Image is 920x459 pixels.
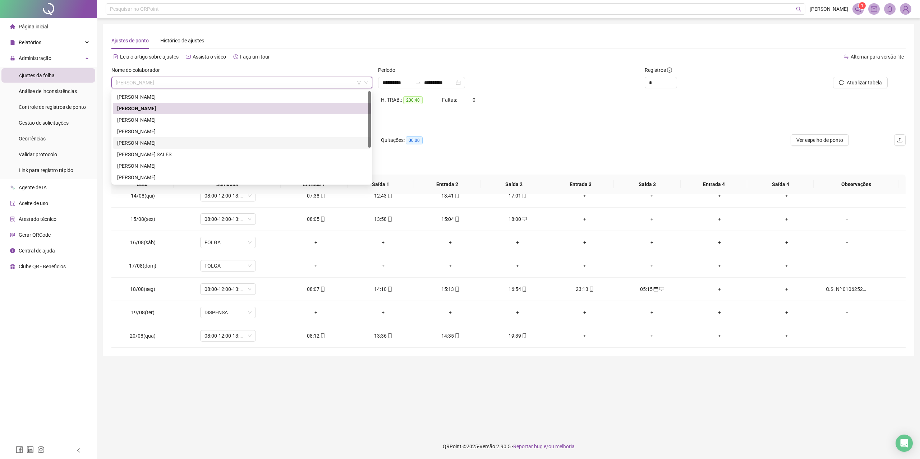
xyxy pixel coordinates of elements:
div: JOAO PAULO PEREIRA DOS SANTOS [113,172,371,183]
div: + [557,332,613,340]
div: + [288,238,344,246]
span: Clube QR - Beneficios [19,264,66,269]
span: notification [855,6,861,12]
span: youtube [186,54,191,59]
span: Faça um tour [240,54,270,60]
span: desktop [658,287,664,292]
span: mobile [454,217,460,222]
div: + [557,215,613,223]
span: mobile [521,287,527,292]
div: + [691,285,747,293]
span: gift [10,264,15,269]
div: + [557,238,613,246]
span: upload [897,137,903,143]
div: + [691,309,747,316]
span: Gerar QRCode [19,232,51,238]
span: Gestão de solicitações [19,120,69,126]
div: [PERSON_NAME] SALES [117,150,367,158]
th: Saída 2 [480,175,547,194]
span: 08:00-12:00-13:12-18:00 [204,214,252,224]
div: + [759,332,814,340]
div: + [624,192,680,200]
span: mobile [319,193,325,198]
span: home [10,24,15,29]
div: - [826,238,868,246]
div: 05:15 [624,285,680,293]
div: - [826,215,868,223]
span: 200:40 [403,96,423,104]
div: + [423,238,478,246]
span: Observações [819,180,893,188]
div: 12:43 [355,192,411,200]
label: Nome do colaborador [111,66,165,74]
div: + [288,262,344,270]
div: 23:13 [557,285,613,293]
div: 13:36 [355,332,411,340]
div: + [624,238,680,246]
span: mobile [319,287,325,292]
span: 0 [473,97,475,103]
div: 13:41 [423,192,478,200]
div: [PERSON_NAME] [117,128,367,135]
div: 08:05 [288,215,344,223]
div: + [759,215,814,223]
span: swap-right [415,80,421,85]
div: + [691,262,747,270]
div: 15:04 [423,215,478,223]
span: Assista o vídeo [193,54,226,60]
span: DISPENSA [204,307,252,318]
div: + [288,309,344,316]
div: DEJOFERSON DE SOUSA SILVA [113,114,371,126]
div: - [826,192,868,200]
span: Ver espelho de ponto [796,136,843,144]
div: FELIPE DA SILVA MOREIRA SOARES [113,137,371,149]
span: 17/08(dom) [129,263,156,269]
th: Entrada 2 [414,175,480,194]
span: Reportar bug e/ou melhoria [513,444,575,449]
div: + [624,215,680,223]
th: Entrada 4 [681,175,747,194]
span: mobile [387,193,392,198]
div: [PERSON_NAME] [117,173,367,181]
div: + [759,192,814,200]
th: Saída 3 [614,175,680,194]
th: Saída 1 [348,175,414,194]
div: + [423,309,478,316]
div: + [557,262,613,270]
div: + [691,215,747,223]
span: mobile [521,193,527,198]
span: [PERSON_NAME] [810,5,848,13]
span: 14/08(qui) [131,193,155,199]
span: 00:00 [406,136,423,144]
div: + [624,262,680,270]
div: ANTONIO DE OLIVEIRA SANTOS JUNIOR [113,103,371,114]
span: down [364,80,368,85]
span: info-circle [10,248,15,253]
div: + [691,192,747,200]
div: ANDRE LUIZ ROS [113,91,371,103]
span: swap [844,54,849,59]
span: 16/08(sáb) [130,240,156,245]
div: - [826,262,868,270]
span: mobile [454,193,460,198]
div: + [490,309,546,316]
span: 08:00-12:00-13:12-18:00 [204,284,252,295]
span: Registros [645,66,672,74]
span: Histórico de ajustes [160,38,204,43]
span: file-text [113,54,118,59]
span: to [415,80,421,85]
span: mobile [387,333,392,338]
div: 15:13 [423,285,478,293]
button: Atualizar tabela [833,77,888,88]
div: [PERSON_NAME] [117,116,367,124]
span: 15/08(sex) [130,216,155,222]
div: [PERSON_NAME] [117,139,367,147]
span: Faltas: [442,97,458,103]
span: lock [10,56,15,61]
span: mail [871,6,877,12]
span: 19/08(ter) [131,310,155,315]
div: [PERSON_NAME] [117,105,367,112]
th: Entrada 3 [547,175,614,194]
span: filter [357,80,361,85]
div: + [691,238,747,246]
